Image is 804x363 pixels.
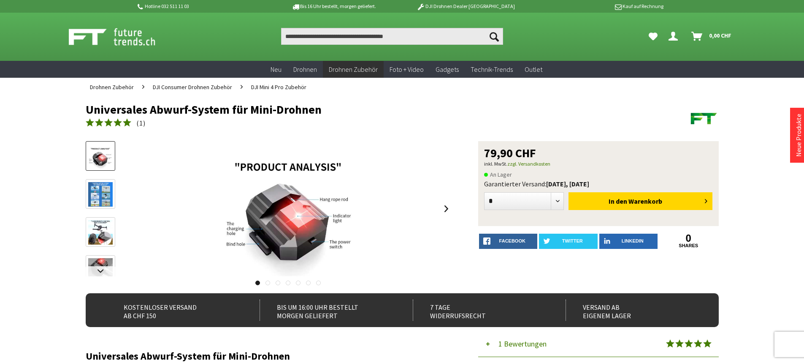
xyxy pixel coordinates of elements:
div: 7 Tage Widerrufsrecht [413,300,547,321]
a: Warenkorb [688,28,736,45]
img: Vorschau: Universales Abwurf-System für Mini-Drohnen [89,144,112,169]
span: Drohnen Zubehör [90,83,134,91]
a: Outlet [519,61,548,78]
p: Bis 16 Uhr bestellt, morgen geliefert. [268,1,400,11]
span: DJI Consumer Drohnen Zubehör [153,83,232,91]
a: Drohnen Zubehör [86,78,138,96]
span: An Lager [484,169,512,180]
span: Warenkorb [628,197,662,205]
img: Shop Futuretrends - zur Startseite wechseln [69,26,174,47]
a: Gadgets [430,61,465,78]
span: ( ) [136,119,146,127]
a: DJI Mini 4 Pro Zubehör [247,78,311,96]
span: Drohnen [293,65,317,74]
a: Dein Konto [665,28,685,45]
span: 79,90 CHF [484,147,536,159]
span: twitter [562,238,583,243]
span: DJI Mini 4 Pro Zubehör [251,83,306,91]
p: Hotline 032 511 11 03 [136,1,268,11]
a: twitter [539,234,598,249]
h2: Universales Abwurf-System für Mini-Drohnen [86,351,453,362]
div: Kostenloser Versand ab CHF 150 [107,300,241,321]
img: Universales Abwurf-System für Mini-Drohnen [224,141,352,276]
span: 0,00 CHF [709,29,731,42]
a: Neu [265,61,287,78]
a: facebook [479,234,538,249]
a: DJI Consumer Drohnen Zubehör [149,78,236,96]
h1: Universales Abwurf-System für Mini-Drohnen [86,103,592,116]
span: Technik-Trends [471,65,513,74]
p: Kauf auf Rechnung [532,1,663,11]
button: 1 Bewertungen [478,331,719,357]
b: [DATE], [DATE] [546,180,589,188]
button: In den Warenkorb [568,192,712,210]
div: Bis um 16:00 Uhr bestellt Morgen geliefert [260,300,394,321]
a: Drohnen Zubehör [323,61,384,78]
span: Neu [271,65,282,74]
input: Produkt, Marke, Kategorie, EAN, Artikelnummer… [281,28,503,45]
a: Technik-Trends [465,61,519,78]
button: Suchen [485,28,503,45]
span: facebook [499,238,525,243]
a: shares [659,243,718,248]
p: inkl. MwSt. [484,159,713,169]
a: LinkedIn [599,234,658,249]
a: 0 [659,234,718,243]
div: Versand ab eigenem Lager [566,300,700,321]
a: Foto + Video [384,61,430,78]
a: Drohnen [287,61,323,78]
img: Futuretrends [689,103,719,133]
a: zzgl. Versandkosten [507,161,550,167]
a: Neue Produkte [794,114,803,157]
span: Foto + Video [390,65,424,74]
span: Gadgets [436,65,459,74]
span: Drohnen Zubehör [329,65,378,74]
span: 1 [139,119,143,127]
a: Meine Favoriten [644,28,662,45]
p: DJI Drohnen Dealer [GEOGRAPHIC_DATA] [400,1,531,11]
span: LinkedIn [622,238,644,243]
span: In den [609,197,627,205]
a: (1) [86,118,146,128]
span: Outlet [525,65,542,74]
div: Garantierter Versand: [484,180,713,188]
